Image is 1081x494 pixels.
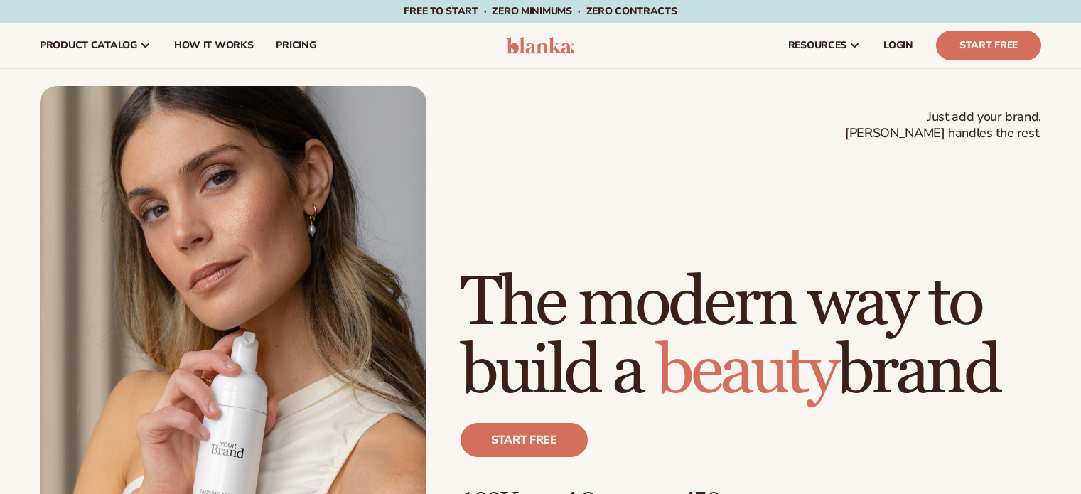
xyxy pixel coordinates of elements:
[404,4,677,18] span: Free to start · ZERO minimums · ZERO contracts
[845,109,1041,142] span: Just add your brand. [PERSON_NAME] handles the rest.
[461,269,1041,406] h1: The modern way to build a brand
[276,40,316,51] span: pricing
[174,40,254,51] span: How It Works
[788,40,846,51] span: resources
[163,23,265,68] a: How It Works
[656,330,837,413] span: beauty
[264,23,327,68] a: pricing
[461,423,588,457] a: Start free
[872,23,925,68] a: LOGIN
[28,23,163,68] a: product catalog
[40,40,137,51] span: product catalog
[883,40,913,51] span: LOGIN
[507,37,574,54] img: logo
[777,23,872,68] a: resources
[936,31,1041,60] a: Start Free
